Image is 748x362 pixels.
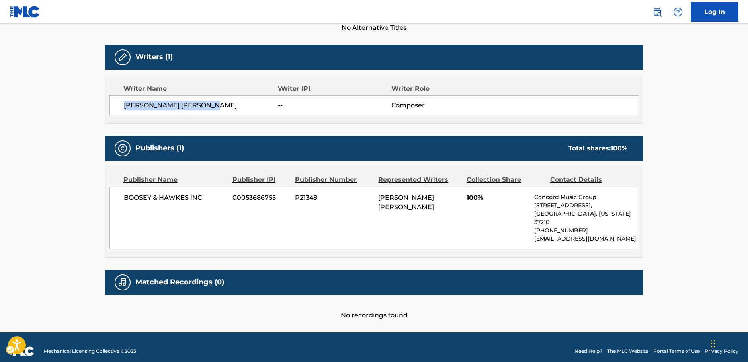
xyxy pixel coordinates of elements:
[653,348,700,355] a: Portal Terms of Use
[118,144,127,153] img: Publishers
[135,278,224,287] h5: Matched Recordings (0)
[708,324,748,362] iframe: Hubspot Iframe
[123,84,278,93] div: Writer Name
[378,175,461,185] div: Represented Writers
[278,84,391,93] div: Writer IPI
[44,348,136,355] span: Mechanical Licensing Collective © 2025
[278,101,391,110] span: --
[391,101,494,110] span: Composer
[711,332,715,356] div: Drag
[534,235,638,243] p: [EMAIL_ADDRESS][DOMAIN_NAME]
[378,194,434,211] span: [PERSON_NAME] [PERSON_NAME]
[534,201,638,210] p: [STREET_ADDRESS],
[105,23,643,33] span: No Alternative Titles
[10,6,40,18] img: MLC Logo
[118,278,127,287] img: Matched Recordings
[295,193,372,202] span: P21349
[550,175,627,185] div: Contact Details
[652,7,662,17] img: search
[295,175,372,185] div: Publisher Number
[124,101,278,110] span: [PERSON_NAME] [PERSON_NAME]
[568,144,627,153] div: Total shares:
[467,175,544,185] div: Collection Share
[135,53,173,62] h5: Writers (1)
[123,175,227,185] div: Publisher Name
[607,348,648,355] a: The MLC Website
[708,324,748,362] div: Chat Widget
[124,193,227,202] span: BOOSEY & HAWKES INC
[105,295,643,320] div: No recordings found
[534,193,638,201] p: Concord Music Group
[611,144,627,152] span: 100 %
[118,53,127,62] img: Writers
[135,144,184,153] h5: Publishers (1)
[232,175,289,185] div: Publisher IPI
[391,84,494,93] div: Writer Role
[232,193,289,202] span: 00053686755
[574,348,602,355] a: Need Help?
[534,210,638,226] p: [GEOGRAPHIC_DATA], [US_STATE] 37210
[534,226,638,235] p: [PHONE_NUMBER]
[691,2,738,22] a: Log In
[467,193,528,202] span: 100%
[673,7,683,17] img: help
[705,348,738,355] a: Privacy Policy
